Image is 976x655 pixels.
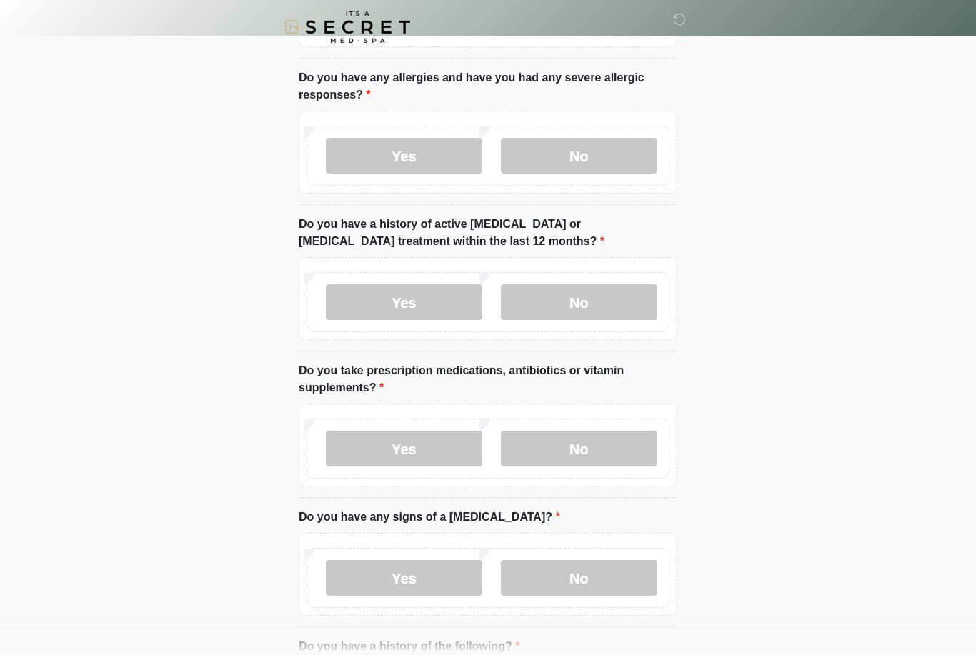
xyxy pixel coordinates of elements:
label: Yes [326,431,482,466]
label: Do you have a history of the following? [299,638,519,655]
label: Do you take prescription medications, antibiotics or vitamin supplements? [299,362,677,396]
label: No [501,284,657,320]
label: Do you have any signs of a [MEDICAL_DATA]? [299,509,560,526]
label: Yes [326,560,482,596]
label: Yes [326,138,482,174]
label: No [501,560,657,596]
label: Do you have a history of active [MEDICAL_DATA] or [MEDICAL_DATA] treatment within the last 12 mon... [299,216,677,250]
img: It's A Secret Med Spa Logo [284,11,410,43]
label: No [501,138,657,174]
label: Do you have any allergies and have you had any severe allergic responses? [299,69,677,104]
label: Yes [326,284,482,320]
label: No [501,431,657,466]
